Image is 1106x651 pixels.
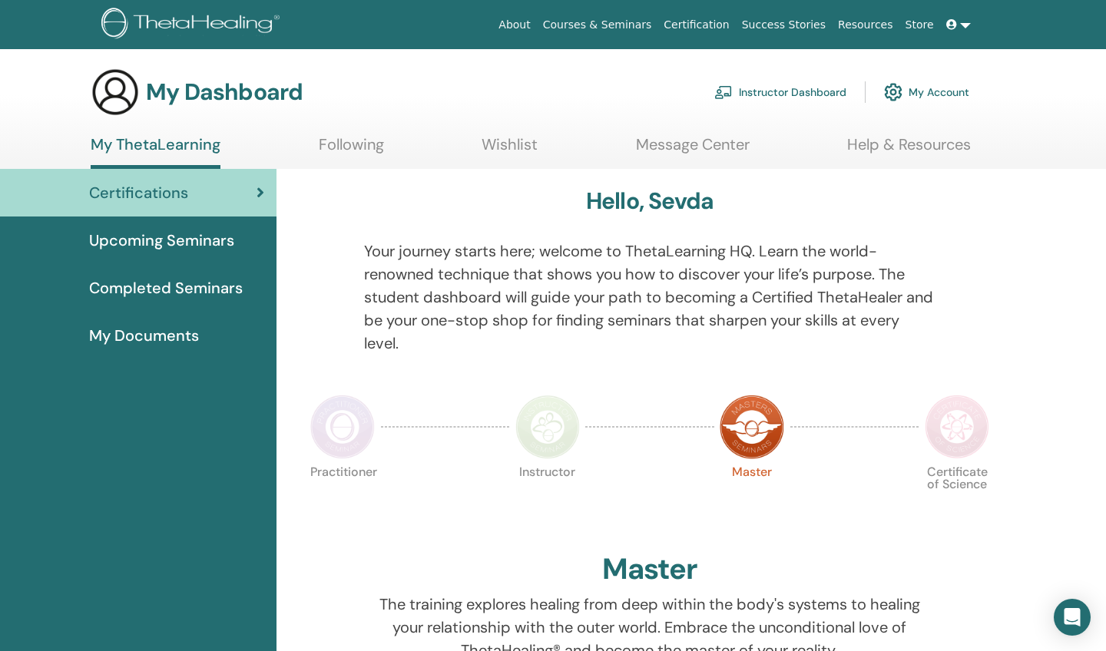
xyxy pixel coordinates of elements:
[482,135,538,165] a: Wishlist
[586,187,714,215] h3: Hello, Sevda
[91,135,220,169] a: My ThetaLearning
[925,395,989,459] img: Certificate of Science
[636,135,750,165] a: Message Center
[89,276,243,299] span: Completed Seminars
[657,11,735,39] a: Certification
[537,11,658,39] a: Courses & Seminars
[515,395,580,459] img: Instructor
[847,135,971,165] a: Help & Resources
[899,11,940,39] a: Store
[515,466,580,530] p: Instructor
[884,75,969,109] a: My Account
[89,181,188,204] span: Certifications
[884,79,902,105] img: cog.svg
[101,8,285,42] img: logo.png
[89,324,199,347] span: My Documents
[832,11,899,39] a: Resources
[925,466,989,530] p: Certificate of Science
[364,240,936,355] p: Your journey starts here; welcome to ThetaLearning HQ. Learn the world-renowned technique that sh...
[714,75,846,109] a: Instructor Dashboard
[310,466,375,530] p: Practitioner
[714,85,733,99] img: chalkboard-teacher.svg
[736,11,832,39] a: Success Stories
[492,11,536,39] a: About
[91,68,140,117] img: generic-user-icon.jpg
[720,395,784,459] img: Master
[89,229,234,252] span: Upcoming Seminars
[319,135,384,165] a: Following
[602,552,697,587] h2: Master
[146,78,303,106] h3: My Dashboard
[310,395,375,459] img: Practitioner
[1054,599,1091,636] div: Open Intercom Messenger
[720,466,784,530] p: Master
